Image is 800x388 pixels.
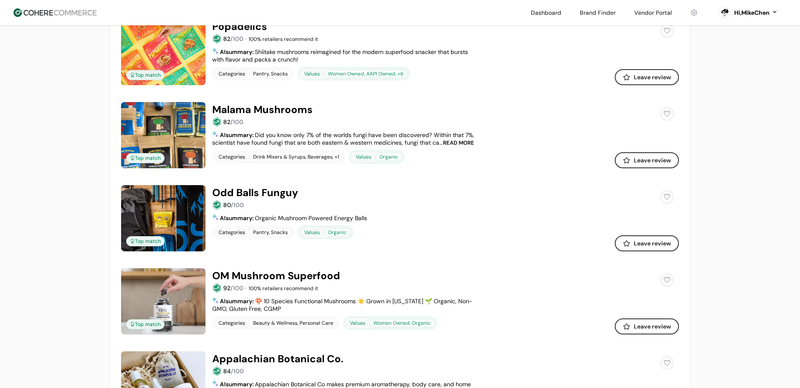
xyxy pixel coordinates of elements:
span: AI : [220,380,255,388]
div: Hi, MikeChen [734,8,770,17]
svg: 0 percent [718,6,731,19]
button: add to favorite [659,105,676,122]
button: add to favorite [659,272,676,288]
span: AI : [220,214,255,222]
span: summary [226,48,252,56]
img: Cohere Logo [14,8,97,17]
span: summary [226,380,252,388]
button: add to favorite [659,355,676,372]
button: Hi,MikeChen [734,8,778,17]
span: Did you know only 7% of the worlds fungi have been discovered? Within that 7%, scientist have fou... [212,131,474,169]
span: 🍄 10 Species Functional Mushrooms ☀️ Grown in [US_STATE] 🌱 Organic, Non-GMO, Gluten Free, CGMP [212,297,473,313]
span: AI : [220,297,255,305]
span: READ MORE [443,140,474,145]
span: AI : [220,131,255,139]
button: add to favorite [659,22,676,39]
span: summary [226,214,252,222]
span: AI : [220,48,255,56]
button: add to favorite [659,189,676,205]
span: Organic Mushroom Powered Energy Balls [255,214,367,222]
span: summary [226,131,252,139]
span: summary [226,297,252,305]
span: Shiitake mushrooms reimagined for the modern superfood snacker that bursts with flavor and packs ... [212,48,468,63]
